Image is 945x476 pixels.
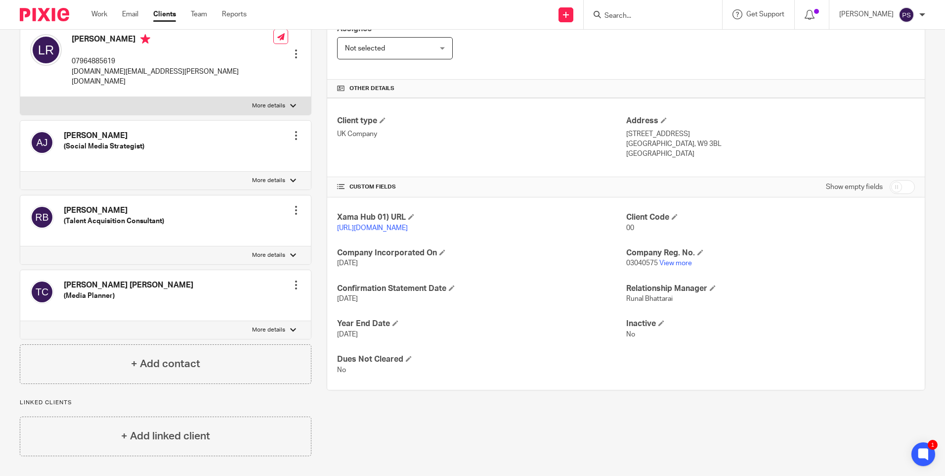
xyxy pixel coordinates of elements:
[64,280,193,290] h4: [PERSON_NAME] [PERSON_NAME]
[30,205,54,229] img: svg%3E
[337,25,372,33] span: Assignee
[626,149,915,159] p: [GEOGRAPHIC_DATA]
[626,295,673,302] span: Runal Bhattarai
[72,56,273,66] p: 07964885619
[899,7,914,23] img: svg%3E
[337,367,346,374] span: No
[20,8,69,21] img: Pixie
[928,440,938,450] div: 1
[337,284,626,294] h4: Confirmation Statement Date
[64,131,144,141] h4: [PERSON_NAME]
[121,428,210,444] h4: + Add linked client
[337,319,626,329] h4: Year End Date
[337,225,408,232] a: [URL][DOMAIN_NAME]
[746,11,784,18] span: Get Support
[252,251,285,259] p: More details
[72,34,273,47] h4: [PERSON_NAME]
[337,212,626,223] h4: Xama Hub 01) URL
[30,131,54,154] img: svg%3E
[626,139,915,149] p: [GEOGRAPHIC_DATA], W9 3BL
[345,45,385,52] span: Not selected
[191,9,207,19] a: Team
[337,331,358,338] span: [DATE]
[603,12,692,21] input: Search
[122,9,138,19] a: Email
[337,116,626,126] h4: Client type
[72,67,273,87] p: [DOMAIN_NAME][EMAIL_ADDRESS][PERSON_NAME][DOMAIN_NAME]
[252,326,285,334] p: More details
[659,260,692,267] a: View more
[131,356,200,372] h4: + Add contact
[337,183,626,191] h4: CUSTOM FIELDS
[64,142,144,151] h5: (Social Media Strategist)
[153,9,176,19] a: Clients
[337,260,358,267] span: [DATE]
[64,216,164,226] h5: (Talent Acquisition Consultant)
[222,9,247,19] a: Reports
[30,34,62,66] img: svg%3E
[626,331,635,338] span: No
[626,225,634,232] span: 00
[626,284,915,294] h4: Relationship Manager
[30,280,54,304] img: svg%3E
[626,248,915,258] h4: Company Reg. No.
[337,354,626,365] h4: Dues Not Cleared
[337,295,358,302] span: [DATE]
[337,129,626,139] p: UK Company
[20,399,311,407] p: Linked clients
[252,177,285,185] p: More details
[626,260,658,267] span: 03040575
[826,182,883,192] label: Show empty fields
[349,85,394,93] span: Other details
[839,9,894,19] p: [PERSON_NAME]
[64,291,193,301] h5: (Media Planner)
[140,34,150,44] i: Primary
[626,116,915,126] h4: Address
[626,212,915,223] h4: Client Code
[626,319,915,329] h4: Inactive
[337,248,626,258] h4: Company Incorporated On
[626,129,915,139] p: [STREET_ADDRESS]
[91,9,107,19] a: Work
[64,205,164,216] h4: [PERSON_NAME]
[252,102,285,110] p: More details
